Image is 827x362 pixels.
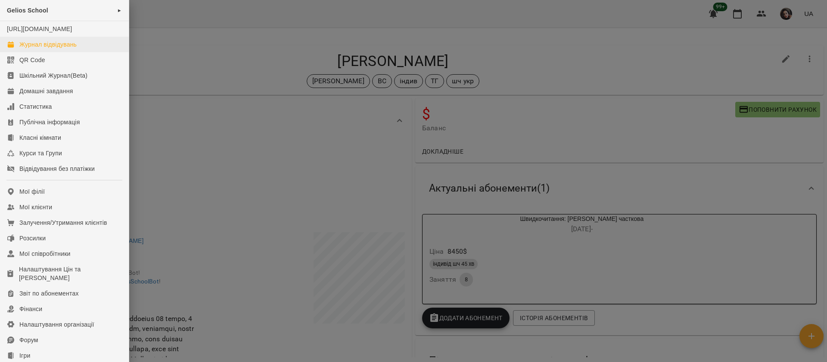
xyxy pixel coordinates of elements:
div: Курси та Групи [19,149,62,157]
div: Звіт по абонементах [19,289,79,298]
div: Мої філії [19,187,45,196]
div: Налаштування Цін та [PERSON_NAME] [19,265,122,282]
div: Мої співробітники [19,249,71,258]
div: Мої клієнти [19,203,52,211]
div: Фінанси [19,305,42,313]
span: Gelios School [7,7,48,14]
div: Публічна інформація [19,118,80,126]
div: Журнал відвідувань [19,40,77,49]
div: Розсилки [19,234,46,242]
div: QR Code [19,56,45,64]
div: Ігри [19,351,30,360]
div: Залучення/Утримання клієнтів [19,218,107,227]
span: ► [117,7,122,14]
a: [URL][DOMAIN_NAME] [7,25,72,32]
div: Шкільний Журнал(Beta) [19,71,87,80]
div: Форум [19,336,38,344]
div: Домашні завдання [19,87,73,95]
div: Класні кімнати [19,133,61,142]
div: Відвідування без платіжки [19,164,95,173]
div: Статистика [19,102,52,111]
div: Налаштування організації [19,320,94,329]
